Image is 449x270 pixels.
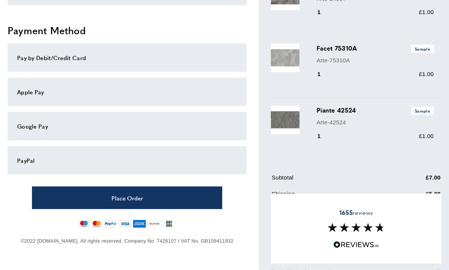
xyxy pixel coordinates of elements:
[17,87,237,97] div: Apple Pay
[162,220,176,228] img: jcb
[317,70,331,79] div: 1
[411,107,434,115] span: Sample
[17,156,237,165] div: PayPal
[148,220,161,228] img: discover
[317,8,331,17] div: 1
[271,44,299,72] img: Facet 75310A
[317,132,331,141] div: 1
[8,24,247,37] h2: Payment Method
[17,53,237,62] div: Pay by Debit/Credit Card
[328,223,385,232] img: Reviews section
[317,106,434,115] h3: Piante 42524
[317,118,434,127] p: Arte-42524
[381,173,441,188] td: £7.00
[317,44,434,53] h3: Facet 75310A
[317,56,434,65] p: Arte-75310A
[271,106,299,134] img: Piante 42524
[419,9,434,15] span: £1.00
[272,189,380,204] td: Shipping
[78,220,89,228] img: maestro
[272,173,380,188] td: Subtotal
[119,220,131,228] img: visa
[104,220,117,228] img: paypal
[419,133,434,139] span: £1.00
[91,220,102,228] img: mastercard
[17,122,237,131] div: Google Pay
[339,209,373,217] span: reviews
[339,208,353,217] strong: 1655
[21,238,233,244] span: ©2022 [DOMAIN_NAME]. All rights reserved. Company No. 7428107 / VAT No. GB109411932
[411,45,434,53] span: Sample
[333,241,379,249] img: Reviews.io 5 stars
[419,71,434,77] span: £1.00
[32,187,222,209] button: Place Order
[133,220,146,228] img: american-express
[381,189,441,204] td: £5.00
